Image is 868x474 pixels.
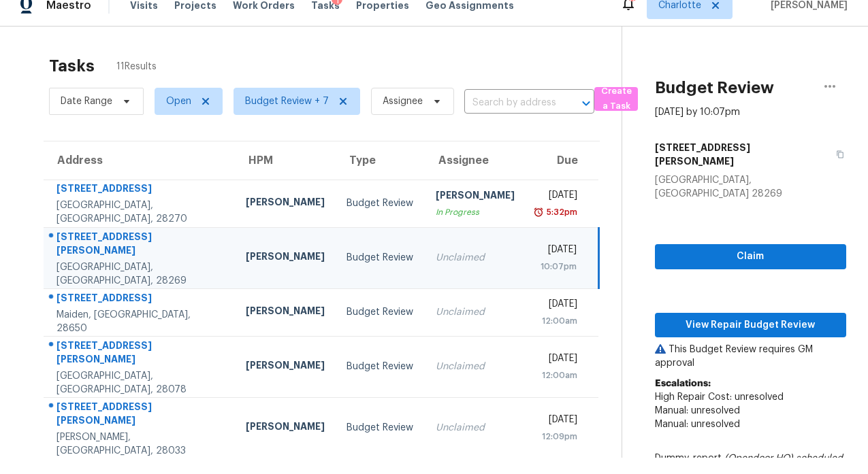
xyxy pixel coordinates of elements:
[655,379,711,388] b: Escalations:
[655,420,740,429] span: Manual: unresolved
[57,260,224,288] div: [GEOGRAPHIC_DATA], [GEOGRAPHIC_DATA], 28269
[601,84,631,115] span: Create a Task
[57,339,224,369] div: [STREET_ADDRESS][PERSON_NAME]
[436,251,515,265] div: Unclaimed
[347,360,415,373] div: Budget Review
[246,420,325,437] div: [PERSON_NAME]
[61,95,112,108] span: Date Range
[246,250,325,267] div: [PERSON_NAME]
[57,430,224,458] div: [PERSON_NAME], [GEOGRAPHIC_DATA], 28033
[655,244,846,269] button: Claim
[347,421,415,435] div: Budget Review
[57,308,224,335] div: Maiden, [GEOGRAPHIC_DATA], 28650
[436,188,515,205] div: [PERSON_NAME]
[655,406,740,416] span: Manual: unresolved
[235,141,336,180] th: HPM
[655,173,846,201] div: [GEOGRAPHIC_DATA], [GEOGRAPHIC_DATA] 28269
[425,141,526,180] th: Assignee
[246,358,325,375] div: [PERSON_NAME]
[57,230,224,260] div: [STREET_ADDRESS][PERSON_NAME]
[828,135,846,173] button: Copy Address
[57,182,224,199] div: [STREET_ADDRESS]
[347,251,415,265] div: Budget Review
[116,60,157,73] span: 11 Results
[536,260,577,273] div: 10:07pm
[49,59,95,73] h2: Tasks
[655,141,828,168] h5: [STREET_ADDRESS][PERSON_NAME]
[347,305,415,319] div: Budget Review
[246,304,325,321] div: [PERSON_NAME]
[536,314,577,328] div: 12:00am
[724,454,793,463] i: (Opendoor HQ)
[57,199,224,226] div: [GEOGRAPHIC_DATA], [GEOGRAPHIC_DATA], 28270
[536,413,577,430] div: [DATE]
[436,305,515,319] div: Unclaimed
[655,313,846,338] button: View Repair Budget Review
[57,291,224,308] div: [STREET_ADDRESS]
[44,141,235,180] th: Address
[311,1,340,10] span: Tasks
[57,400,224,430] div: [STREET_ADDRESS][PERSON_NAME]
[655,105,740,119] div: [DATE] by 10:07pm
[655,392,784,402] span: High Repair Cost: unresolved
[57,369,224,396] div: [GEOGRAPHIC_DATA], [GEOGRAPHIC_DATA], 28078
[536,297,577,314] div: [DATE]
[666,317,835,334] span: View Repair Budget Review
[436,205,515,219] div: In Progress
[544,205,577,219] div: 5:32pm
[655,343,846,370] p: This Budget Review requires GM approval
[577,94,596,113] button: Open
[336,141,425,180] th: Type
[536,352,577,369] div: [DATE]
[436,421,515,435] div: Unclaimed
[594,87,638,111] button: Create a Task
[436,360,515,373] div: Unclaimed
[536,369,577,382] div: 12:00am
[464,92,556,114] input: Search by address
[533,205,544,219] img: Overdue Alarm Icon
[246,195,325,212] div: [PERSON_NAME]
[666,248,835,265] span: Claim
[245,95,329,108] span: Budget Review + 7
[536,430,577,443] div: 12:09pm
[166,95,191,108] span: Open
[347,197,415,210] div: Budget Review
[526,141,598,180] th: Due
[655,81,774,95] h2: Budget Review
[383,95,423,108] span: Assignee
[536,243,577,260] div: [DATE]
[536,188,577,205] div: [DATE]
